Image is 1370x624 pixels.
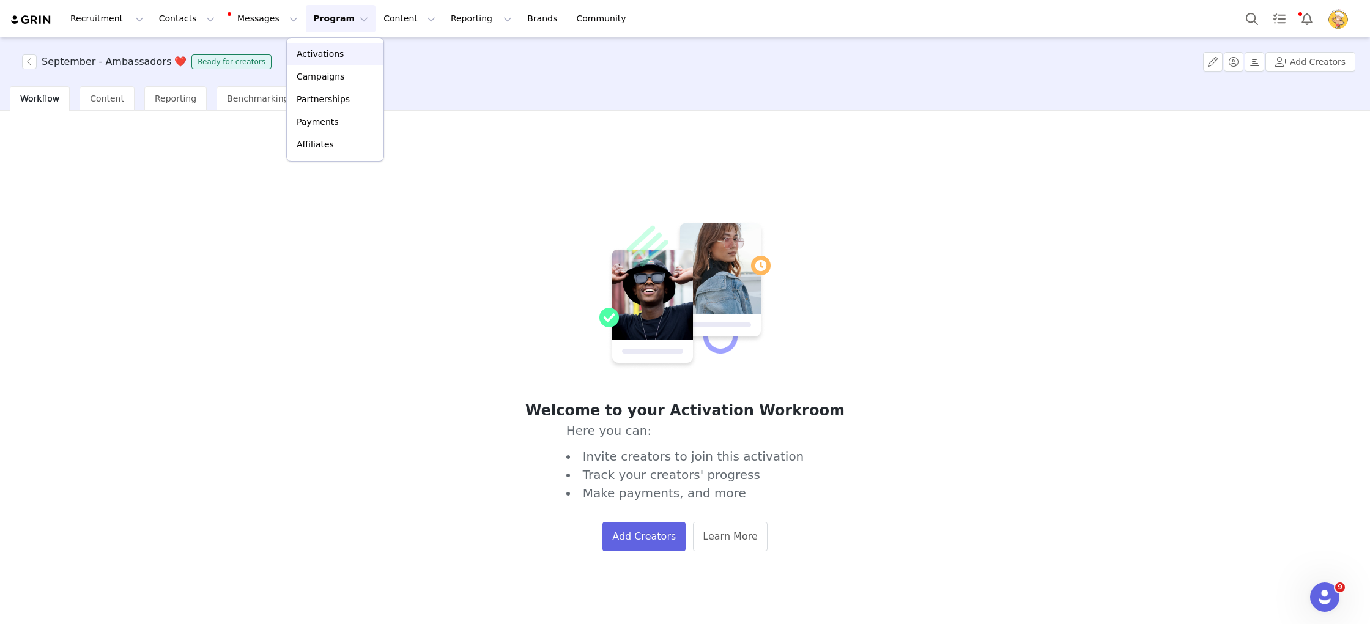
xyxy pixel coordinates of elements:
[227,94,289,103] span: Benchmarking
[566,422,804,502] span: Here you can:
[569,5,639,32] a: Community
[191,54,272,69] span: Ready for creators
[693,522,767,551] a: Learn More
[297,48,344,61] p: Activations
[22,54,276,69] span: [object Object]
[155,94,196,103] span: Reporting
[566,466,804,484] li: Track your creators' progress
[566,484,804,502] li: Make payments, and more
[566,447,804,466] li: Invite creators to join this activation
[10,14,53,26] img: grin logo
[152,5,222,32] button: Contacts
[1239,5,1265,32] button: Search
[1328,9,1348,29] img: cb0713aa-510e-4d92-b486-84fc03356121.png
[297,138,334,151] p: Affiliates
[520,5,568,32] a: Brands
[1335,582,1345,592] span: 9
[306,5,376,32] button: Program
[599,221,771,370] img: Welcome to your Activation Workroom
[297,116,339,128] p: Payments
[63,5,151,32] button: Recruitment
[223,5,305,32] button: Messages
[1265,52,1355,72] button: Add Creators
[42,54,187,69] h3: September - Ambassadors ❤️
[20,94,59,103] span: Workflow
[376,399,994,422] h1: Welcome to your Activation Workroom
[443,5,519,32] button: Reporting
[297,93,350,106] p: Partnerships
[1294,5,1320,32] button: Notifications
[1310,582,1339,612] iframe: Intercom live chat
[1266,5,1293,32] a: Tasks
[602,522,686,551] button: Add Creators
[1321,9,1360,29] button: Profile
[90,94,124,103] span: Content
[297,70,344,83] p: Campaigns
[376,5,443,32] button: Content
